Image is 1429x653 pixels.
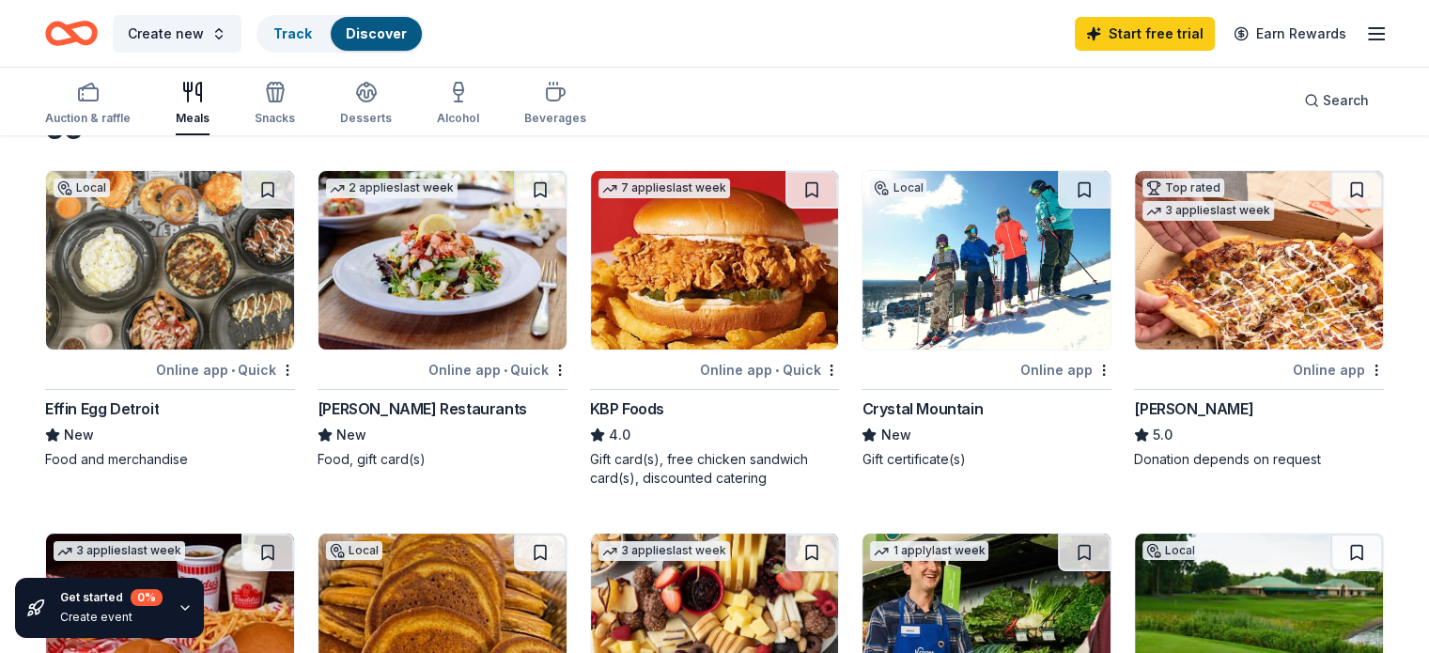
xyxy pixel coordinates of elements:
div: Get started [60,589,163,606]
div: 3 applies last week [1142,201,1274,221]
div: 2 applies last week [326,179,458,198]
div: [PERSON_NAME] [1134,397,1253,420]
div: Local [1142,541,1199,560]
a: Image for KBP Foods7 applieslast weekOnline app•QuickKBP Foods4.0Gift card(s), free chicken sandw... [590,170,840,488]
img: Image for Casey's [1135,171,1383,350]
div: Online app [1020,358,1111,381]
div: Gift card(s), free chicken sandwich card(s), discounted catering [590,450,840,488]
div: Meals [176,111,210,126]
span: 4.0 [609,424,630,446]
a: Image for Effin Egg DetroitLocalOnline app•QuickEffin Egg DetroitNewFood and merchandise [45,170,295,469]
div: KBP Foods [590,397,664,420]
button: Search [1289,82,1384,119]
a: Image for Crystal MountainLocalOnline appCrystal MountainNewGift certificate(s) [862,170,1111,469]
div: Food and merchandise [45,450,295,469]
span: • [231,363,235,378]
span: 5.0 [1153,424,1173,446]
a: Home [45,11,98,55]
div: Alcohol [437,111,479,126]
a: Image for Cameron Mitchell Restaurants2 applieslast weekOnline app•Quick[PERSON_NAME] Restaurants... [318,170,567,469]
div: Local [326,541,382,560]
div: Online app Quick [156,358,295,381]
img: Image for Cameron Mitchell Restaurants [318,171,567,350]
div: Local [870,179,926,197]
span: New [880,424,910,446]
img: Image for Crystal Mountain [862,171,1111,350]
button: Desserts [340,73,392,135]
div: 0 % [131,589,163,606]
div: Gift certificate(s) [862,450,1111,469]
span: • [775,363,779,378]
a: Track [273,25,312,41]
div: 7 applies last week [598,179,730,198]
span: New [336,424,366,446]
span: • [504,363,507,378]
button: Auction & raffle [45,73,131,135]
button: Create new [113,15,241,53]
div: Crystal Mountain [862,397,983,420]
div: Auction & raffle [45,111,131,126]
span: Search [1323,89,1369,112]
div: Food, gift card(s) [318,450,567,469]
div: Create event [60,610,163,625]
a: Image for Casey'sTop rated3 applieslast weekOnline app[PERSON_NAME]5.0Donation depends on request [1134,170,1384,469]
div: 1 apply last week [870,541,988,561]
div: Snacks [255,111,295,126]
button: Meals [176,73,210,135]
div: Beverages [524,111,586,126]
a: Start free trial [1075,17,1215,51]
div: Donation depends on request [1134,450,1384,469]
button: Beverages [524,73,586,135]
div: Local [54,179,110,197]
div: Online app [1293,358,1384,381]
span: New [64,424,94,446]
div: 3 applies last week [598,541,730,561]
button: TrackDiscover [256,15,424,53]
div: 3 applies last week [54,541,185,561]
div: Effin Egg Detroit [45,397,159,420]
a: Discover [346,25,407,41]
div: Online app Quick [428,358,567,381]
button: Snacks [255,73,295,135]
button: Alcohol [437,73,479,135]
div: Desserts [340,111,392,126]
div: Online app Quick [700,358,839,381]
div: Top rated [1142,179,1224,197]
img: Image for Effin Egg Detroit [46,171,294,350]
div: [PERSON_NAME] Restaurants [318,397,527,420]
a: Earn Rewards [1222,17,1358,51]
img: Image for KBP Foods [591,171,839,350]
span: Create new [128,23,204,45]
